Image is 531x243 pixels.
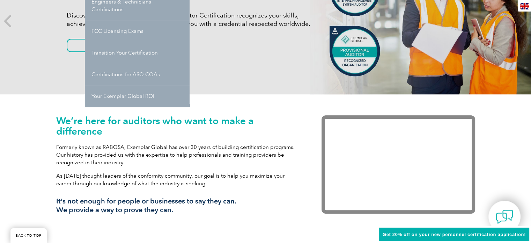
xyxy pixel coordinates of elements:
p: Formerly known as RABQSA, Exemplar Global has over 30 years of building certification programs. O... [56,143,301,166]
a: Learn More [67,39,139,52]
img: contact-chat.png [496,208,513,226]
p: Discover how our redesigned Internal Auditor Certification recognizes your skills, achievements, ... [67,11,329,28]
h3: It’s not enough for people or businesses to say they can. We provide a way to prove they can. [56,197,301,214]
img: en [520,3,529,9]
a: Certifications for ASQ CQAs [85,64,190,85]
a: FCC Licensing Exams [85,20,190,42]
span: Get 20% off on your new personnel certification application! [383,232,526,237]
a: Transition Your Certification [85,42,190,64]
p: As [DATE] thought leaders of the conformity community, our goal is to help you maximize your care... [56,172,301,187]
iframe: Exemplar Global: Working together to make a difference [322,115,475,214]
a: BACK TO TOP [10,228,47,243]
a: Your Exemplar Global ROI [85,85,190,107]
h1: We’re here for auditors who want to make a difference [56,115,301,136]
